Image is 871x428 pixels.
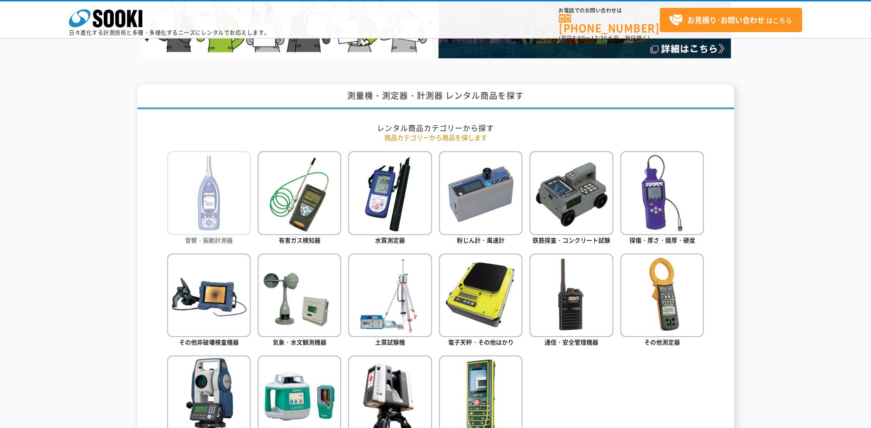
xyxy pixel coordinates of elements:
[529,151,613,246] a: 鉄筋探査・コンクリート試験
[559,14,660,33] a: [PHONE_NUMBER]
[185,236,233,244] span: 音響・振動計測器
[258,253,341,349] a: 気象・水文観測機器
[279,236,320,244] span: 有害ガス検知器
[273,338,326,346] span: 気象・水文観測機器
[179,338,239,346] span: その他非破壊検査機器
[529,151,613,235] img: 鉄筋探査・コンクリート試験
[258,151,341,246] a: 有害ガス検知器
[448,338,514,346] span: 電子天秤・その他はかり
[591,34,607,42] span: 17:30
[167,123,704,133] h2: レンタル商品カテゴリーから探す
[620,151,704,246] a: 探傷・厚さ・膜厚・硬度
[348,253,432,349] a: 土質試験機
[258,253,341,337] img: 気象・水文観測機器
[167,253,251,337] img: その他非破壊検査機器
[69,30,270,35] p: 日々進化する計測技術と多種・多様化するニーズにレンタルでお応えします。
[620,151,704,235] img: 探傷・厚さ・膜厚・硬度
[559,34,650,42] span: (平日 ～ 土日、祝日除く)
[375,338,405,346] span: 土質試験機
[167,151,251,235] img: 音響・振動計測器
[644,338,680,346] span: その他測定器
[439,151,523,246] a: 粉じん計・風速計
[348,151,432,246] a: 水質測定器
[545,338,598,346] span: 通信・安全管理機器
[573,34,585,42] span: 8:50
[529,253,613,349] a: 通信・安全管理機器
[439,151,523,235] img: 粉じん計・風速計
[533,236,610,244] span: 鉄筋探査・コンクリート試験
[258,151,341,235] img: 有害ガス検知器
[167,133,704,142] p: 商品カテゴリーから商品を探します
[167,151,251,246] a: 音響・振動計測器
[439,253,523,349] a: 電子天秤・その他はかり
[660,8,802,32] a: お見積り･お問い合わせはこちら
[629,236,695,244] span: 探傷・厚さ・膜厚・硬度
[620,253,704,337] img: その他測定器
[620,253,704,349] a: その他測定器
[559,8,660,13] span: お電話でのお問い合わせは
[348,151,432,235] img: 水質測定器
[439,253,523,337] img: 電子天秤・その他はかり
[137,84,734,109] h1: 測量機・測定器・計測器 レンタル商品を探す
[375,236,405,244] span: 水質測定器
[457,236,505,244] span: 粉じん計・風速計
[669,13,792,27] span: はこちら
[687,14,764,25] strong: お見積り･お問い合わせ
[348,253,432,337] img: 土質試験機
[167,253,251,349] a: その他非破壊検査機器
[529,253,613,337] img: 通信・安全管理機器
